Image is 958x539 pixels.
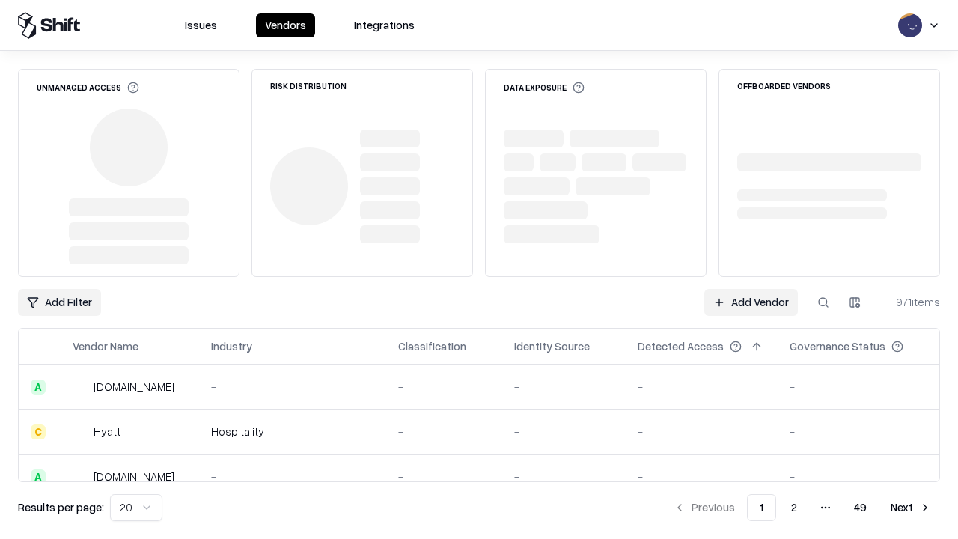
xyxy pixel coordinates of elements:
div: A [31,469,46,484]
div: Data Exposure [504,82,585,94]
div: Detected Access [638,338,724,354]
div: - [790,469,927,484]
div: - [514,424,614,439]
img: primesec.co.il [73,469,88,484]
div: C [31,424,46,439]
div: - [211,379,374,395]
div: - [398,379,490,395]
div: Classification [398,338,466,354]
img: intrado.com [73,380,88,395]
div: Risk Distribution [270,82,347,90]
div: A [31,380,46,395]
div: - [790,424,927,439]
button: 1 [747,494,776,521]
div: - [514,379,614,395]
div: - [211,469,374,484]
a: Add Vendor [704,289,798,316]
div: Vendor Name [73,338,138,354]
button: Vendors [256,13,315,37]
div: Offboarded Vendors [737,82,831,90]
button: 2 [779,494,809,521]
img: Hyatt [73,424,88,439]
div: Hyatt [94,424,120,439]
div: - [638,379,766,395]
div: Hospitality [211,424,374,439]
div: [DOMAIN_NAME] [94,379,174,395]
div: - [790,379,927,395]
div: Industry [211,338,252,354]
div: - [398,469,490,484]
nav: pagination [665,494,940,521]
div: - [638,469,766,484]
div: [DOMAIN_NAME] [94,469,174,484]
button: Add Filter [18,289,101,316]
p: Results per page: [18,499,104,515]
div: 971 items [880,294,940,310]
button: Next [882,494,940,521]
button: Issues [176,13,226,37]
div: Identity Source [514,338,590,354]
button: 49 [842,494,879,521]
button: Integrations [345,13,424,37]
div: - [514,469,614,484]
div: Unmanaged Access [37,82,139,94]
div: - [398,424,490,439]
div: - [638,424,766,439]
div: Governance Status [790,338,885,354]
